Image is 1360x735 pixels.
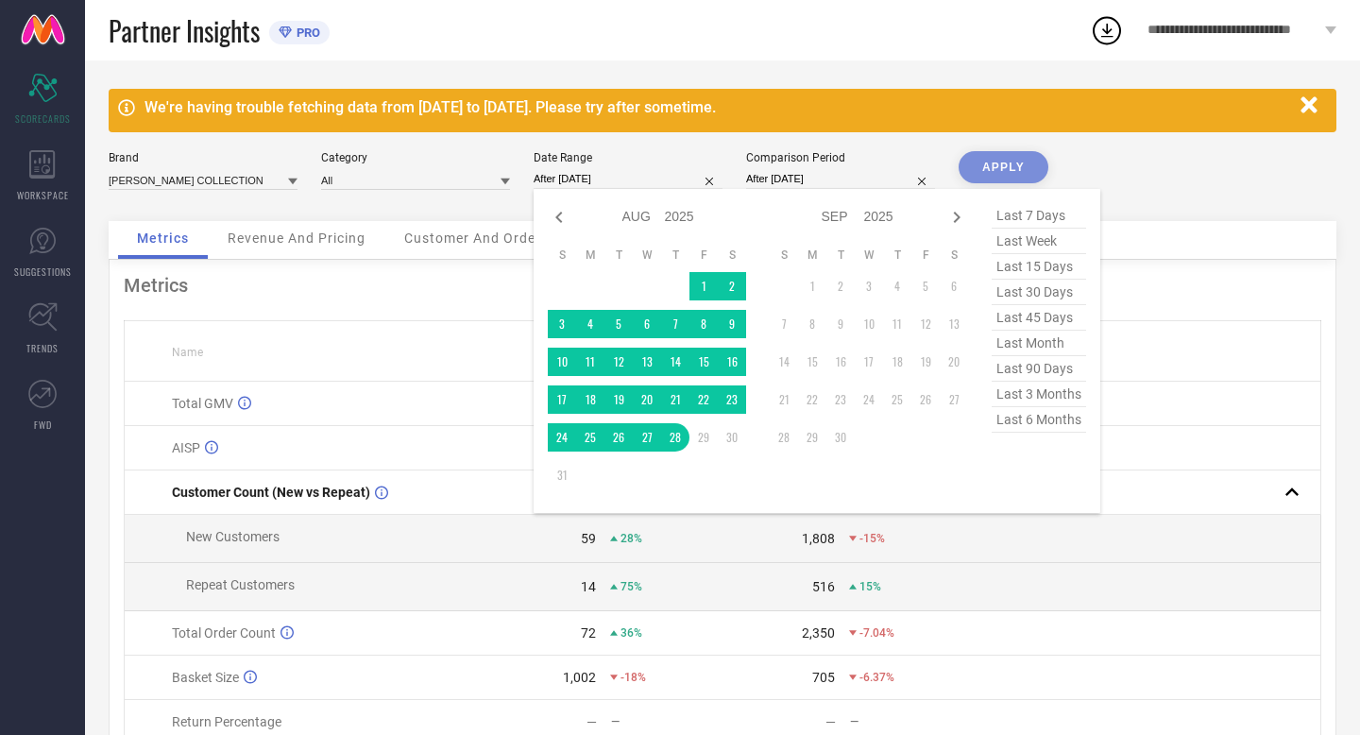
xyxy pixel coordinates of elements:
[633,310,661,338] td: Wed Aug 06 2025
[292,26,320,40] span: PRO
[992,331,1086,356] span: last month
[548,385,576,414] td: Sun Aug 17 2025
[321,151,510,164] div: Category
[172,670,239,685] span: Basket Size
[770,385,798,414] td: Sun Sep 21 2025
[17,188,69,202] span: WORKSPACE
[689,272,718,300] td: Fri Aug 01 2025
[581,579,596,594] div: 14
[826,248,855,263] th: Tuesday
[633,348,661,376] td: Wed Aug 13 2025
[826,423,855,452] td: Tue Sep 30 2025
[940,310,968,338] td: Sat Sep 13 2025
[548,310,576,338] td: Sun Aug 03 2025
[883,272,911,300] td: Thu Sep 04 2025
[746,151,935,164] div: Comparison Period
[992,407,1086,433] span: last 6 months
[992,229,1086,254] span: last week
[812,579,835,594] div: 516
[911,348,940,376] td: Fri Sep 19 2025
[604,348,633,376] td: Tue Aug 12 2025
[620,532,642,545] span: 28%
[563,670,596,685] div: 1,002
[859,532,885,545] span: -15%
[798,272,826,300] td: Mon Sep 01 2025
[144,98,1291,116] div: We're having trouble fetching data from [DATE] to [DATE]. Please try after sometime.
[798,385,826,414] td: Mon Sep 22 2025
[718,348,746,376] td: Sat Aug 16 2025
[172,714,281,729] span: Return Percentage
[992,280,1086,305] span: last 30 days
[14,265,72,279] span: SUGGESTIONS
[825,714,836,729] div: —
[746,169,935,189] input: Select comparison period
[576,348,604,376] td: Mon Aug 11 2025
[911,272,940,300] td: Fri Sep 05 2025
[109,11,260,50] span: Partner Insights
[689,348,718,376] td: Fri Aug 15 2025
[661,385,689,414] td: Thu Aug 21 2025
[826,272,855,300] td: Tue Sep 02 2025
[798,423,826,452] td: Mon Sep 29 2025
[826,310,855,338] td: Tue Sep 09 2025
[604,423,633,452] td: Tue Aug 26 2025
[186,577,295,592] span: Repeat Customers
[581,625,596,641] div: 72
[620,671,646,684] span: -18%
[228,231,365,246] span: Revenue And Pricing
[548,206,570,229] div: Previous month
[604,385,633,414] td: Tue Aug 19 2025
[855,272,883,300] td: Wed Sep 03 2025
[534,151,722,164] div: Date Range
[883,310,911,338] td: Thu Sep 11 2025
[620,626,642,640] span: 36%
[689,248,718,263] th: Friday
[911,248,940,263] th: Friday
[770,348,798,376] td: Sun Sep 14 2025
[172,440,200,455] span: AISP
[883,348,911,376] td: Thu Sep 18 2025
[633,248,661,263] th: Wednesday
[802,531,835,546] div: 1,808
[404,231,549,246] span: Customer And Orders
[855,385,883,414] td: Wed Sep 24 2025
[802,625,835,641] div: 2,350
[576,310,604,338] td: Mon Aug 04 2025
[689,385,718,414] td: Fri Aug 22 2025
[859,626,894,640] span: -7.04%
[855,310,883,338] td: Wed Sep 10 2025
[604,310,633,338] td: Tue Aug 05 2025
[548,461,576,489] td: Sun Aug 31 2025
[855,348,883,376] td: Wed Sep 17 2025
[1090,13,1124,47] div: Open download list
[850,715,960,728] div: —
[34,418,52,432] span: FWD
[883,248,911,263] th: Thursday
[883,385,911,414] td: Thu Sep 25 2025
[137,231,189,246] span: Metrics
[548,423,576,452] td: Sun Aug 24 2025
[798,348,826,376] td: Mon Sep 15 2025
[718,310,746,338] td: Sat Aug 09 2025
[620,580,642,593] span: 75%
[633,423,661,452] td: Wed Aug 27 2025
[15,111,71,126] span: SCORECARDS
[992,254,1086,280] span: last 15 days
[940,385,968,414] td: Sat Sep 27 2025
[812,670,835,685] div: 705
[798,310,826,338] td: Mon Sep 08 2025
[26,341,59,355] span: TRENDS
[770,423,798,452] td: Sun Sep 28 2025
[945,206,968,229] div: Next month
[826,348,855,376] td: Tue Sep 16 2025
[911,310,940,338] td: Fri Sep 12 2025
[604,248,633,263] th: Tuesday
[548,348,576,376] td: Sun Aug 10 2025
[633,385,661,414] td: Wed Aug 20 2025
[109,151,297,164] div: Brand
[940,248,968,263] th: Saturday
[940,272,968,300] td: Sat Sep 06 2025
[661,348,689,376] td: Thu Aug 14 2025
[770,310,798,338] td: Sun Sep 07 2025
[859,580,881,593] span: 15%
